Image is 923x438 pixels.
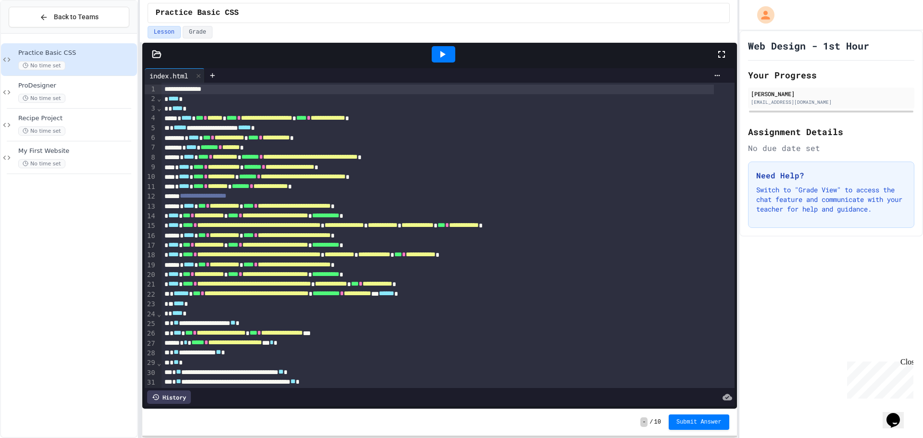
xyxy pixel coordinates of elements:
[145,300,157,309] div: 23
[145,71,193,81] div: index.html
[4,4,66,61] div: Chat with us now!Close
[18,114,135,123] span: Recipe Project
[145,358,157,368] div: 29
[145,329,157,338] div: 26
[145,202,157,212] div: 13
[54,12,99,22] span: Back to Teams
[748,125,914,138] h2: Assignment Details
[751,99,911,106] div: [EMAIL_ADDRESS][DOMAIN_NAME]
[843,358,913,399] iframe: chat widget
[145,68,205,83] div: index.html
[145,310,157,319] div: 24
[18,159,65,168] span: No time set
[157,310,162,318] span: Fold line
[157,104,162,112] span: Fold line
[145,388,157,397] div: 32
[145,280,157,289] div: 21
[145,104,157,113] div: 3
[640,417,648,427] span: -
[669,414,729,430] button: Submit Answer
[654,418,661,426] span: 10
[18,126,65,136] span: No time set
[145,368,157,378] div: 30
[148,26,181,38] button: Lesson
[145,261,157,270] div: 19
[747,4,777,26] div: My Account
[145,212,157,221] div: 14
[145,192,157,201] div: 12
[145,94,157,104] div: 2
[145,339,157,349] div: 27
[145,221,157,231] div: 15
[145,153,157,163] div: 8
[18,82,135,90] span: ProDesigner
[145,133,157,143] div: 6
[9,7,129,27] button: Back to Teams
[748,68,914,82] h2: Your Progress
[145,378,157,388] div: 31
[145,163,157,172] div: 9
[145,85,157,94] div: 1
[145,231,157,241] div: 16
[145,241,157,250] div: 17
[145,290,157,300] div: 22
[883,400,913,428] iframe: chat widget
[157,359,162,367] span: Fold line
[147,390,191,404] div: History
[756,185,906,214] p: Switch to "Grade View" to access the chat feature and communicate with your teacher for help and ...
[157,95,162,102] span: Fold line
[748,142,914,154] div: No due date set
[145,143,157,152] div: 7
[145,172,157,182] div: 10
[748,39,869,52] h1: Web Design - 1st Hour
[145,349,157,358] div: 28
[145,113,157,123] div: 4
[18,147,135,155] span: My First Website
[145,182,157,192] div: 11
[145,250,157,260] div: 18
[18,49,135,57] span: Practice Basic CSS
[145,124,157,133] div: 5
[649,418,653,426] span: /
[676,418,722,426] span: Submit Answer
[18,94,65,103] span: No time set
[751,89,911,98] div: [PERSON_NAME]
[756,170,906,181] h3: Need Help?
[183,26,212,38] button: Grade
[156,7,239,19] span: Practice Basic CSS
[145,319,157,329] div: 25
[145,270,157,280] div: 20
[18,61,65,70] span: No time set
